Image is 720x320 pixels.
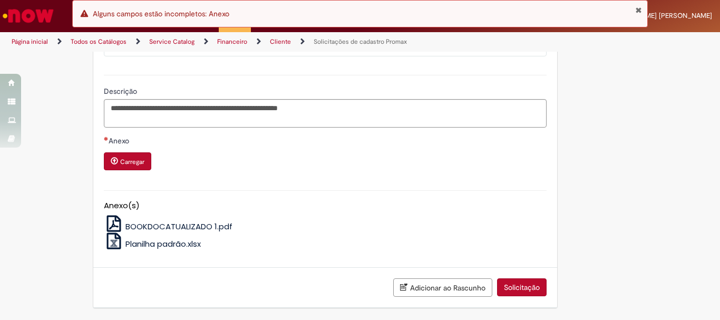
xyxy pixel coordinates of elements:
[12,37,48,46] a: Página inicial
[120,158,144,166] small: Carregar
[497,278,547,296] button: Solicitação
[104,99,547,128] textarea: Descrição
[104,221,233,232] a: BOOKDOCATUALIZADO 1.pdf
[393,278,492,297] button: Adicionar ao Rascunho
[314,37,407,46] a: Solicitações de cadastro Promax
[149,37,194,46] a: Service Catalog
[8,32,472,52] ul: Trilhas de página
[635,6,642,14] button: Fechar Notificação
[125,221,232,232] span: BOOKDOCATUALIZADO 1.pdf
[104,152,151,170] button: Carregar anexo de Anexo Required
[1,5,55,26] img: ServiceNow
[71,37,127,46] a: Todos os Catálogos
[93,9,229,18] span: Alguns campos estão incompletos: Anexo
[125,238,201,249] span: Planilha padrão.xlsx
[104,238,201,249] a: Planilha padrão.xlsx
[109,136,131,146] span: Anexo
[270,37,291,46] a: Cliente
[104,86,139,96] span: Descrição
[104,201,547,210] h5: Anexo(s)
[104,137,109,141] span: Necessários
[604,11,712,20] span: [PERSON_NAME] [PERSON_NAME]
[217,37,247,46] a: Financeiro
